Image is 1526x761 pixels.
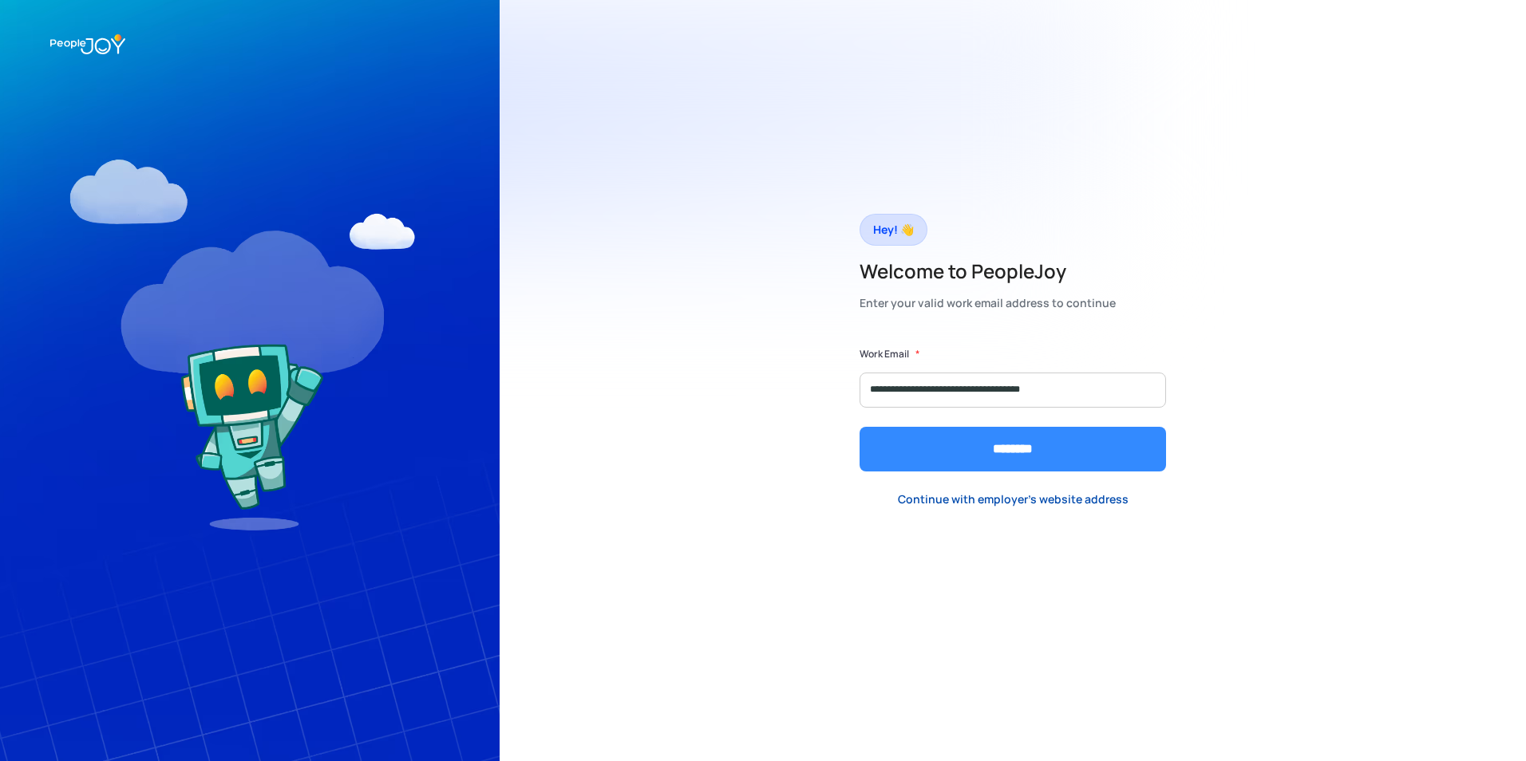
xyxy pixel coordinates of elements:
[885,483,1141,516] a: Continue with employer's website address
[860,346,909,362] label: Work Email
[860,292,1116,314] div: Enter your valid work email address to continue
[898,491,1129,507] div: Continue with employer's website address
[873,219,914,241] div: Hey! 👋
[860,258,1116,284] h2: Welcome to PeopleJoy
[860,346,1166,471] form: Form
